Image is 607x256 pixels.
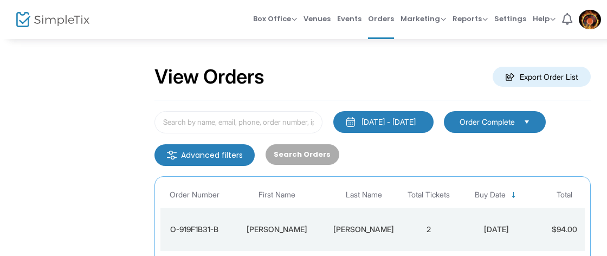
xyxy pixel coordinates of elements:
[328,224,399,235] div: Nolan
[537,208,591,251] td: $94.00
[163,224,225,235] div: O-919F1B31-B
[346,190,382,200] span: Last Name
[402,182,456,208] th: Total Tickets
[460,117,515,127] span: Order Complete
[253,14,297,24] span: Box Office
[154,65,264,89] h2: View Orders
[494,5,526,33] span: Settings
[303,5,331,33] span: Venues
[453,14,488,24] span: Reports
[537,182,591,208] th: Total
[493,67,591,87] m-button: Export Order List
[368,5,394,33] span: Orders
[154,144,255,166] m-button: Advanced filters
[509,191,518,200] span: Sortable
[402,208,456,251] td: 2
[475,190,506,200] span: Buy Date
[533,14,556,24] span: Help
[401,14,446,24] span: Marketing
[519,116,534,128] button: Select
[333,111,434,133] button: [DATE] - [DATE]
[231,224,323,235] div: Shannon
[337,5,361,33] span: Events
[259,190,295,200] span: First Name
[154,111,322,133] input: Search by name, email, phone, order number, ip address, or last 4 digits of card
[459,224,534,235] div: 8/18/2025
[361,117,416,127] div: [DATE] - [DATE]
[345,117,356,127] img: monthly
[170,190,219,200] span: Order Number
[166,150,177,161] img: filter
